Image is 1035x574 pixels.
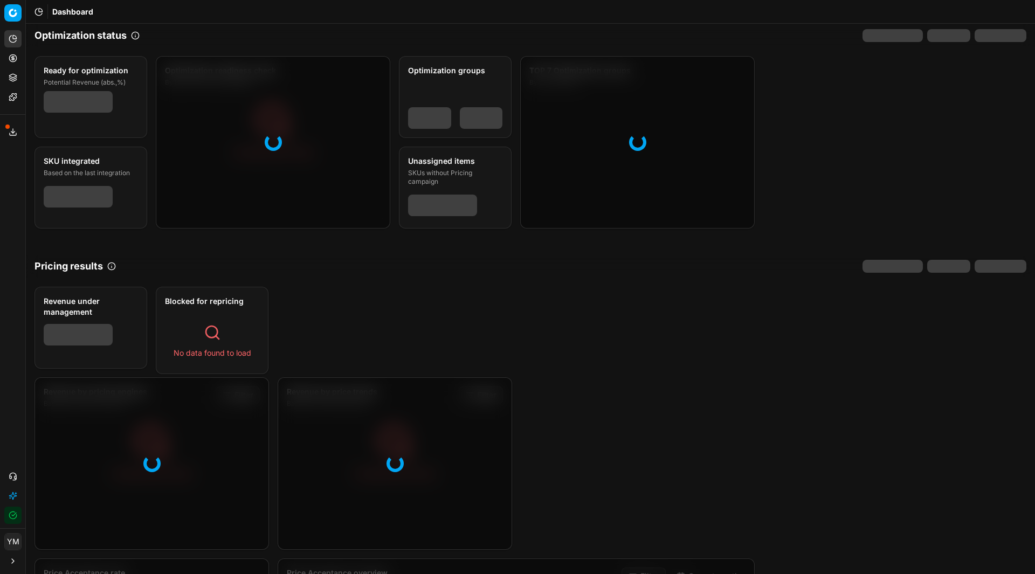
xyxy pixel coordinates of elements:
span: Dashboard [52,6,93,17]
div: Revenue under management [44,296,136,317]
div: No data found to load [171,348,253,358]
h2: Pricing results [34,259,103,274]
nav: breadcrumb [52,6,93,17]
div: Ready for optimization [44,65,136,76]
div: SKU integrated [44,156,136,167]
button: YM [4,533,22,550]
div: Unassigned items [408,156,500,167]
div: SKUs without Pricing campaign [408,169,500,186]
span: YM [5,534,21,550]
div: Potential Revenue (abs.,%) [44,78,136,87]
h2: Optimization status [34,28,127,43]
div: Based on the last integration [44,169,136,177]
div: Optimization groups [408,65,500,76]
div: Blocked for repricing [165,296,257,307]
